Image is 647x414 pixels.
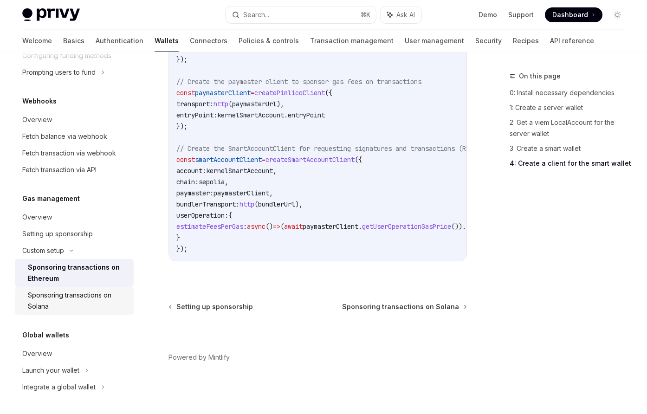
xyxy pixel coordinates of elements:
[28,290,128,312] div: Sponsoring transactions on Solana
[243,222,247,231] span: :
[265,222,273,231] span: ()
[510,156,632,171] a: 4: Create a client for the smart wallet
[265,155,355,164] span: createSmartAccountClient
[15,128,134,145] a: Fetch balance via webhook
[508,10,534,19] a: Support
[466,222,481,231] span: fast
[228,100,232,108] span: (
[519,71,561,82] span: On this page
[22,365,79,376] div: Launch your wallet
[176,111,217,119] span: entryPoint:
[277,100,284,108] span: ),
[22,382,96,393] div: Integrate a global wallet
[396,10,415,19] span: Ask AI
[176,100,214,108] span: transport:
[342,302,459,311] span: Sponsoring transactions on Solana
[610,7,625,22] button: Toggle dark mode
[451,222,466,231] span: ()).
[28,262,128,284] div: Sponsoring transactions on Ethereum
[206,167,273,175] span: kernelSmartAccount
[190,30,227,52] a: Connectors
[176,189,214,197] span: paymaster:
[176,200,239,208] span: bundlerTransport:
[510,85,632,100] a: 0: Install necessary dependencies
[15,259,134,287] a: Sponsoring transactions on Ethereum
[269,189,273,197] span: ,
[15,345,134,362] a: Overview
[176,122,188,130] span: });
[362,222,451,231] span: getUserOperationGasPrice
[273,167,277,175] span: ,
[22,148,116,159] div: Fetch transaction via webhook
[168,353,230,362] a: Powered by Mintlify
[247,222,265,231] span: async
[63,30,84,52] a: Basics
[176,78,421,86] span: // Create the paymaster client to sponsor gas fees on transactions
[325,89,332,97] span: ({
[15,162,134,178] a: Fetch transaction via API
[262,155,265,164] span: =
[176,89,195,97] span: const
[358,222,362,231] span: .
[405,30,464,52] a: User management
[273,222,280,231] span: =>
[303,222,358,231] span: paymasterClient
[176,245,188,253] span: });
[22,8,80,21] img: light logo
[258,200,295,208] span: bundlerUrl
[199,178,225,186] span: sepolia
[96,30,143,52] a: Authentication
[280,222,284,231] span: (
[176,222,243,231] span: estimateFeesPerGas
[22,164,97,175] div: Fetch transaction via API
[22,330,69,341] h5: Global wallets
[381,6,421,23] button: Ask AI
[510,141,632,156] a: 3: Create a smart wallet
[15,209,134,226] a: Overview
[510,115,632,141] a: 2: Get a viem LocalAccount for the server wallet
[228,211,232,220] span: {
[176,155,195,164] span: const
[251,89,254,97] span: =
[22,228,93,239] div: Setting up sponsorship
[176,233,180,242] span: }
[176,178,199,186] span: chain:
[225,178,228,186] span: ,
[22,114,52,125] div: Overview
[22,67,96,78] div: Prompting users to fund
[176,167,206,175] span: account:
[155,30,179,52] a: Wallets
[22,212,52,223] div: Overview
[510,100,632,115] a: 1: Create a server wallet
[22,245,64,256] div: Custom setup
[217,111,284,119] span: kernelSmartAccount
[475,30,502,52] a: Security
[195,89,251,97] span: paymasterClient
[15,145,134,162] a: Fetch transaction via webhook
[176,144,481,153] span: // Create the SmartAccountClient for requesting signatures and transactions (RPCs)
[295,200,303,208] span: ),
[310,30,394,52] a: Transaction management
[176,211,228,220] span: userOperation:
[552,10,588,19] span: Dashboard
[22,131,107,142] div: Fetch balance via webhook
[342,302,466,311] a: Sponsoring transactions on Solana
[284,111,288,119] span: .
[284,222,303,231] span: await
[254,200,258,208] span: (
[195,155,262,164] span: smartAccountClient
[288,111,325,119] span: entryPoint
[15,111,134,128] a: Overview
[169,302,253,311] a: Setting up sponsorship
[22,348,52,359] div: Overview
[513,30,539,52] a: Recipes
[176,55,188,64] span: });
[176,302,253,311] span: Setting up sponsorship
[214,100,228,108] span: http
[232,100,277,108] span: paymasterUrl
[22,30,52,52] a: Welcome
[22,193,80,204] h5: Gas management
[550,30,594,52] a: API reference
[239,200,254,208] span: http
[254,89,325,97] span: createPimlicoClient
